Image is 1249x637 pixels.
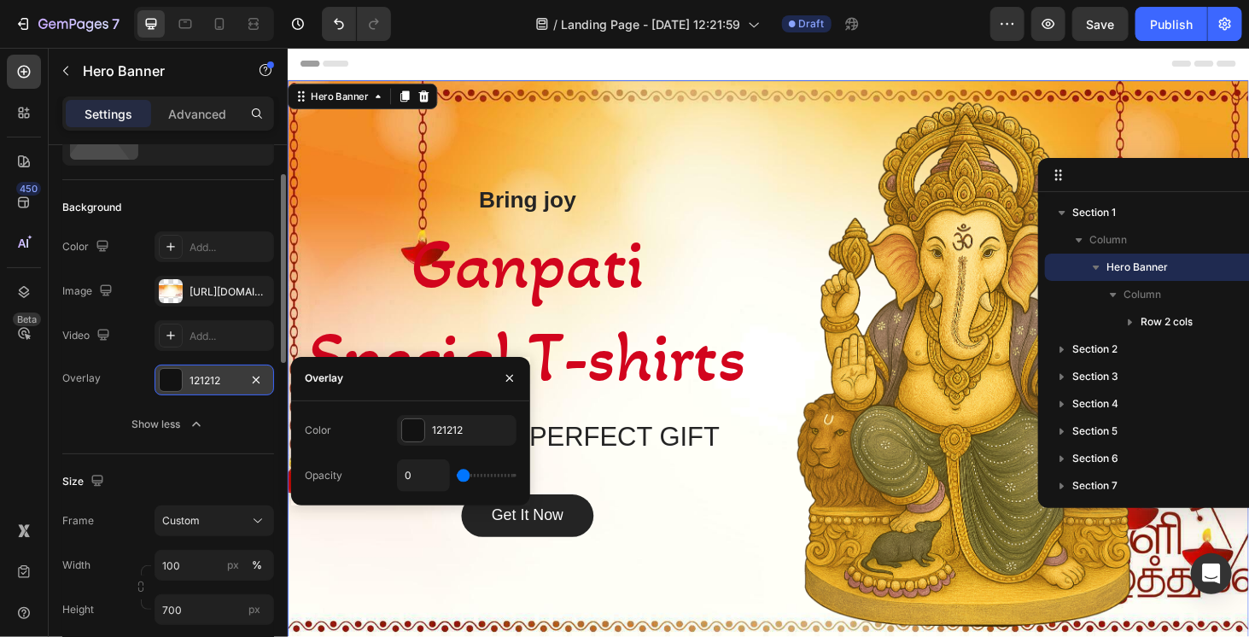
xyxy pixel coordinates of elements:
span: Hero Banner [1106,259,1168,276]
label: Height [62,602,94,617]
div: Overlay [62,371,101,386]
button: Show less [62,409,274,440]
span: Column [1124,286,1161,303]
div: Video [62,324,114,348]
span: Section 2 [1072,341,1118,358]
input: px [155,594,274,625]
span: px [248,603,260,616]
span: / [554,15,558,33]
div: Background [62,200,121,215]
div: px [227,558,239,573]
p: 7 [112,14,120,34]
p: Advanced [168,105,226,123]
span: Draft [799,16,825,32]
span: Section 7 [1072,477,1118,494]
p: Hero Banner [83,61,228,81]
div: Add... [190,240,270,255]
div: 121212 [432,423,512,438]
button: px [247,555,267,576]
span: Landing Page - [DATE] 12:21:59 [562,15,741,33]
button: Publish [1135,7,1207,41]
span: Row 2 cols [1141,313,1193,330]
span: Column [1089,231,1127,248]
img: Alt Image [526,44,914,622]
button: Save [1072,7,1129,41]
label: Width [62,558,90,573]
div: % [252,558,262,573]
input: Auto [398,460,449,491]
iframe: Design area [288,48,1249,637]
button: 7 [7,7,127,41]
div: 450 [16,182,41,196]
button: Custom [155,506,274,536]
span: Section 1 [1072,204,1116,221]
div: [URL][DOMAIN_NAME] [190,284,270,300]
div: Publish [1150,15,1193,33]
span: Custom [162,513,200,529]
div: Size [62,470,108,494]
div: Color [305,423,331,438]
div: Beta [13,313,41,326]
div: Opacity [305,468,342,483]
span: Section 4 [1072,395,1118,412]
label: Frame [62,513,94,529]
div: Image [62,280,116,303]
div: Overlay [305,371,343,386]
button: % [223,555,243,576]
div: Open Intercom Messenger [1191,553,1232,594]
div: Undo/Redo [322,7,391,41]
span: Section 6 [1072,450,1118,467]
span: Section 5 [1072,423,1118,440]
div: Add... [190,329,270,344]
div: Show less [132,416,205,433]
div: 121212 [190,373,239,389]
span: Save [1087,17,1115,32]
span: Section 3 [1072,368,1118,385]
div: Hero Banner [21,44,90,60]
div: Color [62,236,113,259]
input: px% [155,550,274,581]
p: Settings [85,105,132,123]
